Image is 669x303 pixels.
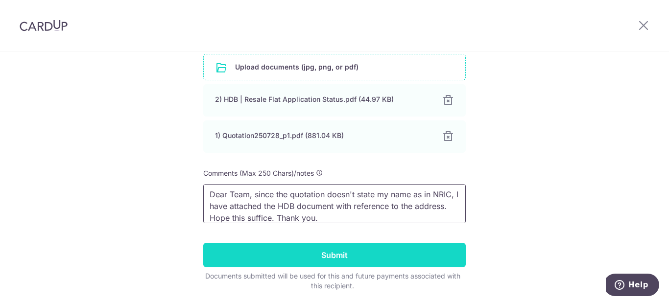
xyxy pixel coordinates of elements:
[215,131,430,140] div: 1) Quotation250728_p1.pdf (881.04 KB)
[203,243,466,267] input: Submit
[203,54,466,80] div: Upload documents (jpg, png, or pdf)
[606,274,659,298] iframe: Opens a widget where you can find more information
[215,94,430,104] div: 2) HDB | Resale Flat Application Status.pdf (44.97 KB)
[20,20,68,31] img: CardUp
[203,169,314,177] span: Comments (Max 250 Chars)/notes
[203,271,462,291] div: Documents submitted will be used for this and future payments associated with this recipient.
